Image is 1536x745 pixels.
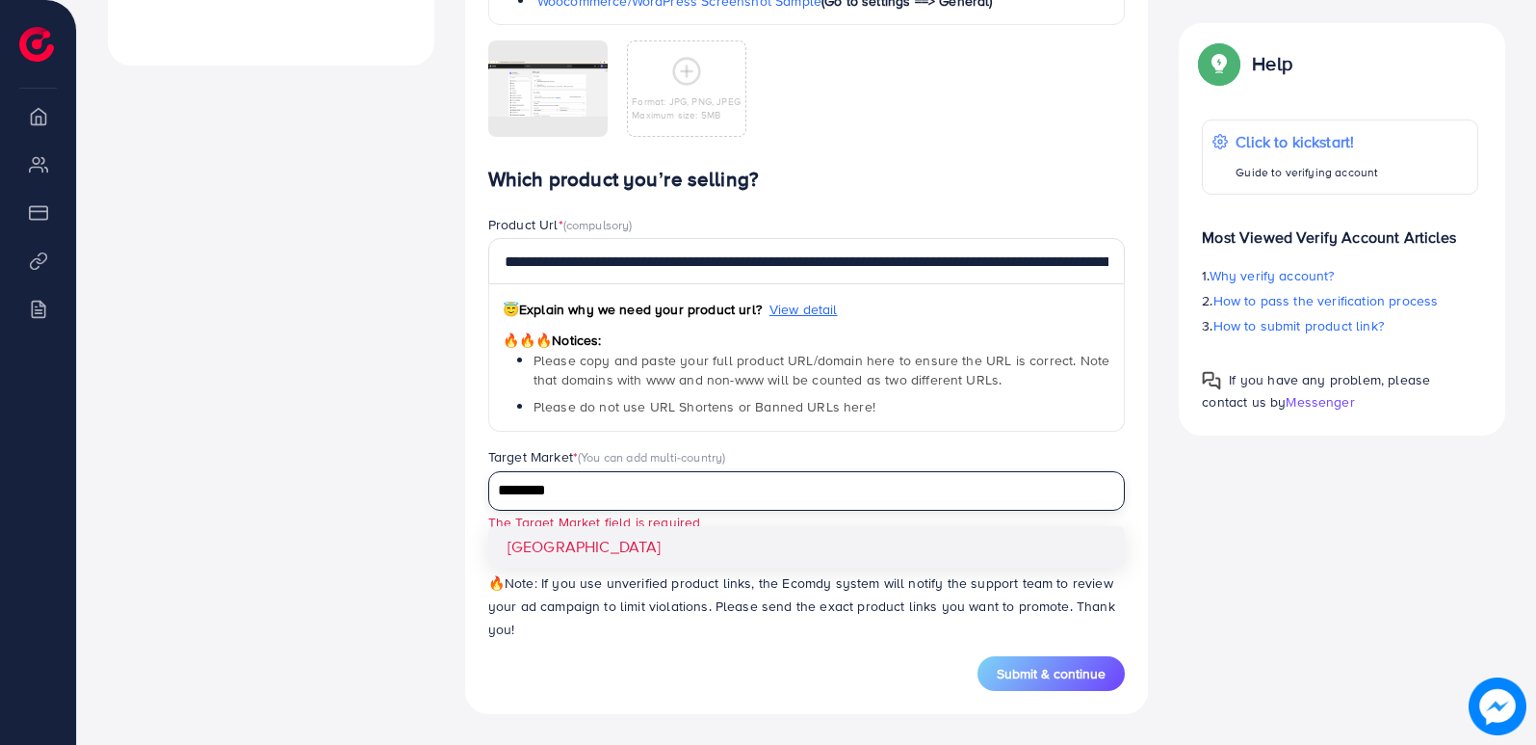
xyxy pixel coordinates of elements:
[488,61,608,117] img: img uploaded
[578,448,725,466] span: (You can add multi-country)
[1213,291,1439,310] span: How to pass the verification process
[1202,370,1430,412] span: If you have any problem, please contact us by
[1469,678,1526,735] img: image
[1202,264,1478,287] p: 1.
[19,27,54,62] img: logo
[488,215,633,234] label: Product Url
[1202,371,1221,390] img: Popup guide
[488,471,1126,511] div: Search for option
[1202,210,1478,249] p: Most Viewed Verify Account Articles
[1202,314,1478,337] p: 3.
[488,168,1126,192] h4: Which product you’re selling?
[534,397,875,416] span: Please do not use URL Shortens or Banned URLs here!
[977,656,1125,691] button: Submit & continue
[997,664,1106,683] span: Submit & continue
[769,300,838,319] span: View detail
[503,331,552,350] span: 🔥🔥🔥
[1202,46,1237,81] img: Popup guide
[534,351,1109,389] span: Please copy and paste your full product URL/domain here to ensure the URL is correct. Note that d...
[488,513,701,531] small: The Target Market field is required
[1210,266,1335,285] span: Why verify account?
[1202,289,1478,312] p: 2.
[503,300,762,319] span: Explain why we need your product url?
[1236,130,1378,153] p: Click to kickstart!
[1252,52,1292,75] p: Help
[488,573,505,593] span: 🔥
[503,331,602,350] span: Notices:
[632,94,741,108] p: Format: JPG, PNG, JPEG
[563,216,633,233] span: (compulsory)
[632,108,741,121] p: Maximum size: 5MB
[491,476,1101,506] input: Search for option
[488,447,726,466] label: Target Market
[503,300,519,319] span: 😇
[1236,161,1378,184] p: Guide to verifying account
[1213,316,1384,335] span: How to submit product link?
[488,572,1126,641] p: Note: If you use unverified product links, the Ecomdy system will notify the support team to revi...
[1286,392,1354,412] span: Messenger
